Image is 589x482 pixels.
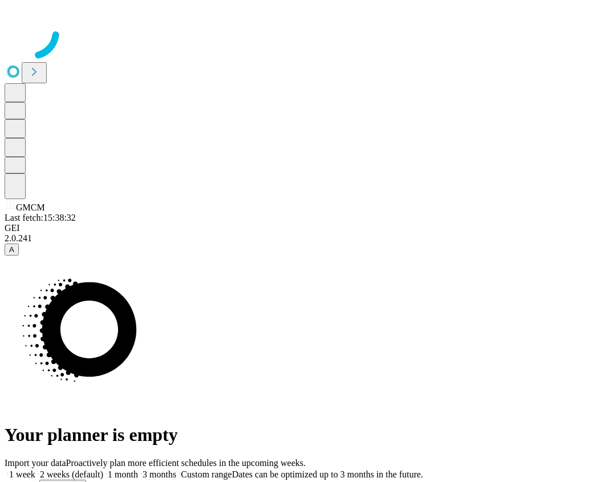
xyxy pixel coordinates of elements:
[108,469,138,479] span: 1 month
[5,458,66,468] span: Import your data
[66,458,306,468] span: Proactively plan more efficient schedules in the upcoming weeks.
[9,245,14,254] span: A
[143,469,176,479] span: 3 months
[9,469,35,479] span: 1 week
[5,233,584,244] div: 2.0.241
[181,469,231,479] span: Custom range
[40,469,103,479] span: 2 weeks (default)
[5,213,76,222] span: Last fetch: 15:38:32
[5,424,584,445] h1: Your planner is empty
[16,202,45,212] span: GMCM
[5,244,19,256] button: A
[5,223,584,233] div: GEI
[232,469,423,479] span: Dates can be optimized up to 3 months in the future.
